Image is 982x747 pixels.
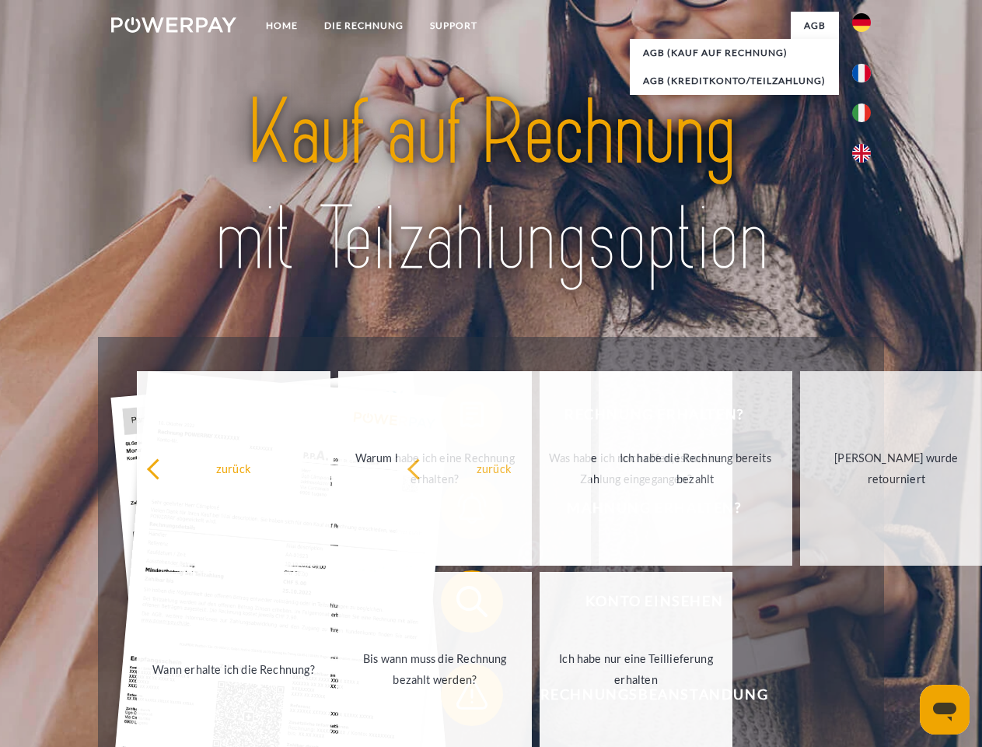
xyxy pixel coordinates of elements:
img: de [852,13,871,32]
a: AGB (Kreditkonto/Teilzahlung) [630,67,839,95]
div: Ich habe nur eine Teillieferung erhalten [549,648,724,690]
a: AGB (Kauf auf Rechnung) [630,39,839,67]
div: Warum habe ich eine Rechnung erhalten? [348,447,522,489]
img: en [852,144,871,163]
iframe: Schaltfläche zum Öffnen des Messaging-Fensters [920,685,970,735]
div: Wann erhalte ich die Rechnung? [146,658,321,679]
a: Home [253,12,311,40]
img: title-powerpay_de.svg [149,75,833,298]
div: Ich habe die Rechnung bereits bezahlt [608,447,783,489]
a: agb [791,12,839,40]
img: it [852,103,871,122]
div: zurück [407,458,582,479]
div: zurück [146,458,321,479]
img: fr [852,64,871,82]
a: DIE RECHNUNG [311,12,417,40]
img: logo-powerpay-white.svg [111,17,236,33]
a: SUPPORT [417,12,491,40]
div: Bis wann muss die Rechnung bezahlt werden? [348,648,522,690]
